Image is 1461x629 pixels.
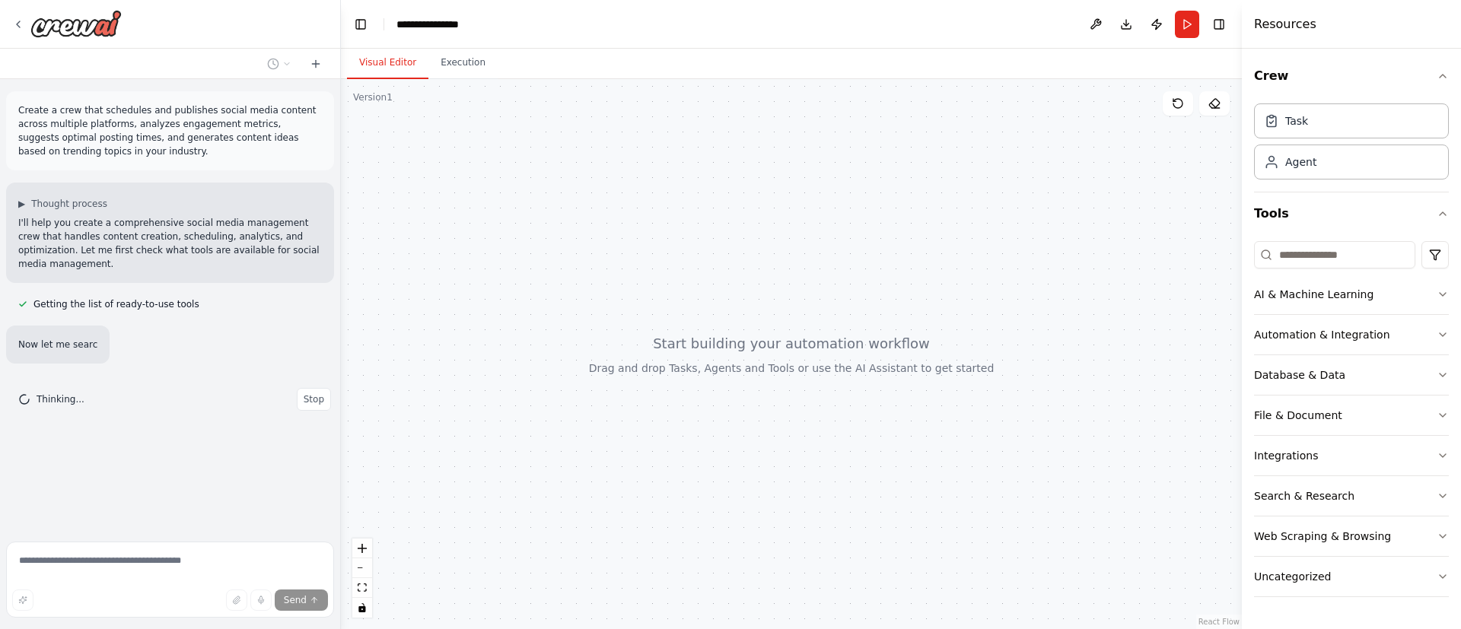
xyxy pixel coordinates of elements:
[284,594,307,606] span: Send
[350,14,371,35] button: Hide left sidebar
[1254,408,1342,423] div: File & Document
[304,55,328,73] button: Start a new chat
[1254,315,1449,354] button: Automation & Integration
[1254,557,1449,596] button: Uncategorized
[18,198,25,210] span: ▶
[1254,516,1449,556] button: Web Scraping & Browsing
[1254,355,1449,395] button: Database & Data
[250,589,272,611] button: Click to speak your automation idea
[12,589,33,611] button: Improve this prompt
[31,198,107,210] span: Thought process
[1254,235,1449,609] div: Tools
[353,91,393,103] div: Version 1
[1254,488,1354,504] div: Search & Research
[1254,55,1449,97] button: Crew
[33,298,199,310] span: Getting the list of ready-to-use tools
[18,198,107,210] button: ▶Thought process
[347,47,428,79] button: Visual Editor
[1254,448,1318,463] div: Integrations
[18,103,322,158] p: Create a crew that schedules and publishes social media content across multiple platforms, analyz...
[1254,396,1449,435] button: File & Document
[428,47,498,79] button: Execution
[1254,97,1449,192] div: Crew
[1254,569,1331,584] div: Uncategorized
[1285,113,1308,129] div: Task
[1254,436,1449,475] button: Integrations
[1285,154,1316,170] div: Agent
[1208,14,1230,35] button: Hide right sidebar
[304,393,324,405] span: Stop
[1254,287,1373,302] div: AI & Machine Learning
[1254,192,1449,235] button: Tools
[18,216,322,271] p: I'll help you create a comprehensive social media management crew that handles content creation, ...
[1254,15,1316,33] h4: Resources
[297,388,331,411] button: Stop
[396,17,473,32] nav: breadcrumb
[226,589,247,611] button: Upload files
[352,538,372,618] div: React Flow controls
[1254,367,1345,383] div: Database & Data
[352,578,372,598] button: fit view
[352,558,372,578] button: zoom out
[275,589,328,611] button: Send
[1198,618,1240,626] a: React Flow attribution
[1254,275,1449,314] button: AI & Machine Learning
[18,338,97,351] p: Now let me searc
[1254,327,1390,342] div: Automation & Integration
[37,393,84,405] span: Thinking...
[261,55,298,73] button: Switch to previous chat
[30,10,122,37] img: Logo
[1254,476,1449,516] button: Search & Research
[352,598,372,618] button: toggle interactivity
[352,538,372,558] button: zoom in
[1254,529,1391,544] div: Web Scraping & Browsing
